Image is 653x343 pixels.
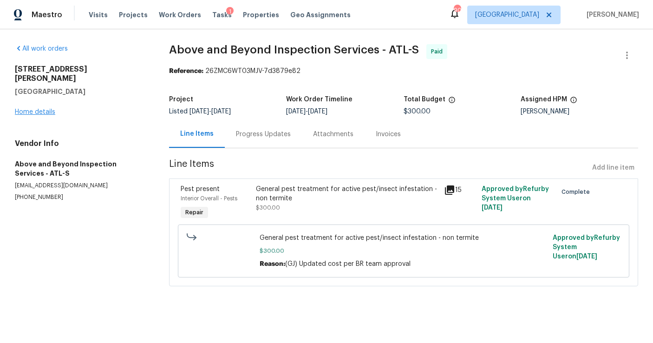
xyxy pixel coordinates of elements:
span: [GEOGRAPHIC_DATA] [475,10,539,20]
h4: Vendor Info [15,139,147,148]
a: Home details [15,109,55,115]
span: Listed [169,108,231,115]
div: General pest treatment for active pest/insect infestation - non termite [256,185,438,203]
div: Line Items [180,129,214,139]
span: [PERSON_NAME] [583,10,639,20]
span: General pest treatment for active pest/insect infestation - non termite [260,233,547,243]
h5: Total Budget [404,96,445,103]
span: Reason: [260,261,285,267]
span: - [286,108,327,115]
div: [PERSON_NAME] [521,108,638,115]
p: [EMAIL_ADDRESS][DOMAIN_NAME] [15,182,147,190]
h5: [GEOGRAPHIC_DATA] [15,87,147,96]
span: Properties [243,10,279,20]
div: Attachments [313,130,353,139]
span: [DATE] [211,108,231,115]
a: All work orders [15,46,68,52]
span: Approved by Refurby System User on [553,235,620,260]
span: Tasks [212,12,232,18]
span: [DATE] [286,108,306,115]
span: Interior Overall - Pests [181,196,237,201]
span: The total cost of line items that have been proposed by Opendoor. This sum includes line items th... [448,96,456,108]
b: Reference: [169,68,203,74]
span: [DATE] [308,108,327,115]
div: Progress Updates [236,130,291,139]
span: Work Orders [159,10,201,20]
div: 15 [444,185,476,196]
h5: Project [169,96,193,103]
span: Approved by Refurby System User on [482,186,549,211]
span: - [189,108,231,115]
span: $300.00 [404,108,431,115]
span: (GJ) Updated cost per BR team approval [285,261,411,267]
span: Line Items [169,159,588,177]
div: 1 [226,7,234,16]
span: Visits [89,10,108,20]
span: [DATE] [576,253,597,260]
span: The hpm assigned to this work order. [570,96,577,108]
span: Pest present [181,186,220,192]
span: $300.00 [256,205,280,211]
p: [PHONE_NUMBER] [15,193,147,201]
h5: Assigned HPM [521,96,567,103]
span: [DATE] [189,108,209,115]
div: 90 [454,6,460,15]
span: Paid [431,47,446,56]
span: [DATE] [482,204,503,211]
span: Complete [562,187,594,197]
h2: [STREET_ADDRESS][PERSON_NAME] [15,65,147,83]
h5: Work Order Timeline [286,96,353,103]
span: Maestro [32,10,62,20]
div: Invoices [376,130,401,139]
span: $300.00 [260,246,547,256]
span: Projects [119,10,148,20]
span: Geo Assignments [290,10,351,20]
h5: Above and Beyond Inspection Services - ATL-S [15,159,147,178]
span: Repair [182,208,207,217]
span: Above and Beyond Inspection Services - ATL-S [169,44,419,55]
div: 26ZMC6WT03MJV-7d3879e82 [169,66,638,76]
